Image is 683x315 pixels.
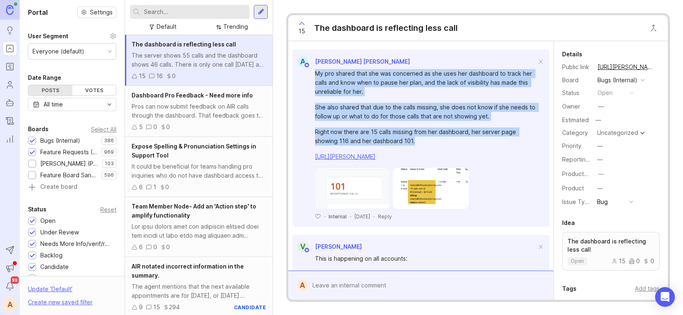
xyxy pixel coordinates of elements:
label: ProductboardID [562,170,606,177]
div: 0 [153,123,157,132]
div: Owner [562,102,591,111]
p: 103 [105,160,114,167]
p: 596 [104,172,114,178]
label: Reporting Team [562,156,606,163]
label: Priority [562,142,581,149]
a: Settings [77,7,116,18]
span: The dashboard is reflecting less call [132,41,236,48]
a: Changelog [2,113,17,128]
div: 0 [643,258,654,264]
span: Team Member Node- Add an 'Action step' to amplify functionality [132,203,256,219]
button: ProductboardID [596,169,607,179]
p: The dashboard is reflecting less call [567,237,654,254]
div: Planned [40,274,63,283]
label: Issue Type [562,198,592,205]
div: 6 [139,243,143,252]
img: member badge [304,62,310,68]
div: Idea [562,218,575,228]
div: 1 [153,183,156,192]
a: The dashboard is reflecting less callopen1500 [562,232,660,271]
div: · [373,213,375,220]
div: · [324,213,325,220]
div: Feature Board Sandbox [DATE] [40,171,97,180]
button: Close button [645,20,662,36]
div: Status [562,88,591,97]
a: Portal [2,41,17,56]
span: 99 [11,276,19,284]
div: Votes [72,85,116,95]
div: Board [562,76,591,85]
div: Posts [28,85,72,95]
div: Needs More Info/verif/repro [40,239,112,248]
div: Candidate [40,262,69,271]
div: 9 [139,303,143,312]
label: Product [562,185,584,192]
div: A [297,56,308,67]
div: [PERSON_NAME] (Public) [40,159,98,168]
div: Right now there are 15 calls missing from her dashboard, her server page showing 116 and her dash... [315,127,536,146]
div: open [597,88,613,97]
div: Date Range [28,73,61,83]
div: Tags [562,284,576,294]
div: Add tags [635,284,660,293]
div: Under Review [40,228,79,237]
span: Dashboard Pro Feedback - Need more info [132,92,253,99]
div: Bugs (Internal) [597,76,637,85]
div: 294 [169,303,180,312]
div: Default [157,22,176,31]
div: — [597,141,603,151]
div: Bug [597,197,608,206]
div: Category [562,128,591,137]
a: A[PERSON_NAME] [PERSON_NAME] [292,56,410,67]
div: 0 [172,72,176,81]
div: Feature Requests (Internal) [40,148,97,157]
div: Lor ipsu dolors amet con adipiscin elitsed doei tem incidi ut labo etdo mag aliquaen adm veniamq.... [132,222,266,240]
div: Bugs (Internal) [40,136,80,145]
div: A [2,297,17,312]
div: · [350,213,351,220]
p: 969 [104,149,114,155]
div: Update ' Default ' [28,285,72,298]
a: Users [2,77,17,92]
div: Uncategorized [597,130,638,136]
svg: toggle icon [103,101,116,108]
div: All time [44,100,63,109]
img: member badge [304,247,310,253]
div: A [297,280,308,291]
div: 16 [156,72,163,81]
input: Search... [144,7,246,16]
div: Reply [378,213,392,220]
a: Roadmaps [2,59,17,74]
a: [URL][PERSON_NAME] [315,153,375,160]
span: AIR notated incorrect information in the summary. [132,263,244,279]
div: — [598,102,604,111]
a: Ideas [2,23,17,38]
div: candidate [234,304,266,311]
a: Dashboard Pro Feedback - Need more infoPros can now submit feedback on AIR calls through the dash... [125,86,273,137]
div: The agent mentions that the next available appointments are for [DATE], or [DATE]. However, in th... [132,282,266,300]
a: Create board [28,184,116,191]
div: Select All [91,127,116,132]
div: 0 [166,123,170,132]
img: Canny Home [6,5,14,14]
div: 6 [139,183,143,192]
div: 0 [153,243,157,252]
div: My pro shared that she was concerned as she uses her dashboard to track her calls and know when t... [315,69,536,96]
div: 0 [629,258,640,264]
div: — [597,184,603,193]
div: 5 [139,123,143,132]
div: Backlog [40,251,63,260]
button: Notifications [2,279,17,294]
div: Open Intercom Messenger [655,287,675,307]
p: open [571,258,584,264]
div: User Segment [28,31,68,41]
a: Autopilot [2,95,17,110]
a: Expose Spelling & Pronunciation Settings in Support ToolIt could be beneficial for teams handling... [125,137,273,197]
div: — [597,155,603,164]
div: Trending [223,22,248,31]
div: Everyone (default) [32,47,84,56]
span: [DATE] [354,213,370,220]
div: 15 [153,303,160,312]
p: 386 [104,137,114,144]
div: Boards [28,124,49,134]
